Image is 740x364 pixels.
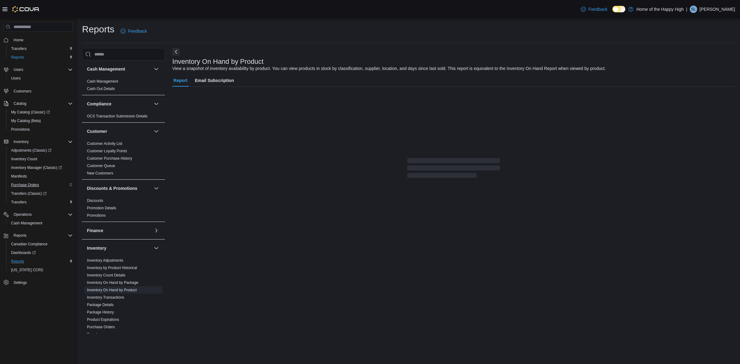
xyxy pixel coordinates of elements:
button: Transfers [6,44,75,53]
button: Inventory Count [6,155,75,163]
span: Dashboards [11,250,36,255]
span: Customer Purchase History [87,156,132,161]
h3: Inventory On Hand by Product [172,58,264,65]
a: Promotions [9,126,32,133]
button: Inventory [87,245,151,251]
span: My Catalog (Beta) [9,117,73,125]
a: Adjustments (Classic) [9,147,54,154]
span: Settings [14,280,27,285]
div: Customer [82,140,165,179]
span: Promotions [11,127,30,132]
span: Feedback [588,6,607,12]
button: Home [1,35,75,44]
span: Purchase Orders [9,181,73,189]
span: Home [14,38,23,43]
span: Customer Queue [87,163,115,168]
span: Dark Mode [612,12,613,13]
span: Purchase Orders [87,325,115,329]
span: Promotion Details [87,206,116,211]
a: Home [11,36,26,44]
span: Package History [87,310,114,315]
h3: Cash Management [87,66,125,72]
span: [US_STATE] CCRS [11,268,43,272]
button: Cash Management [87,66,151,72]
span: Dashboards [9,249,73,256]
a: Feedback [118,25,149,37]
button: Compliance [87,101,151,107]
div: View a snapshot of inventory availability by product. You can view products in stock by classific... [172,65,606,72]
a: Promotions [87,213,106,218]
button: Reports [6,53,75,62]
a: Customer Activity List [87,141,122,146]
button: Cash Management [6,219,75,227]
a: Purchase Orders [87,325,115,329]
span: Inventory [11,138,73,145]
span: OCS Transaction Submission Details [87,114,148,119]
button: Promotions [6,125,75,134]
a: Transfers [9,45,29,52]
button: Transfers [6,198,75,207]
button: Users [1,65,75,74]
span: Reports [11,232,73,239]
button: Compliance [153,100,160,108]
button: Customers [1,86,75,95]
a: Package History [87,310,114,314]
button: [US_STATE] CCRS [6,266,75,274]
span: Purchase Orders [11,182,39,187]
button: Discounts & Promotions [87,185,151,191]
span: Washington CCRS [9,266,73,274]
h1: Reports [82,23,114,35]
a: My Catalog (Classic) [9,108,52,116]
span: Reports [9,258,73,265]
span: Adjustments (Classic) [9,147,73,154]
button: Manifests [6,172,75,181]
span: Customers [11,87,73,95]
a: New Customers [87,171,113,175]
a: Cash Management [9,219,45,227]
a: Purchase Orders [9,181,42,189]
span: Canadian Compliance [11,242,47,247]
h3: Customer [87,128,107,134]
div: Compliance [82,112,165,122]
a: Discounts [87,198,103,203]
h3: Finance [87,227,103,234]
a: Inventory Transactions [87,295,124,300]
a: Customer Loyalty Points [87,149,127,153]
span: Manifests [11,174,27,179]
a: Customers [11,88,34,95]
a: Cash Out Details [87,87,115,91]
a: My Catalog (Classic) [6,108,75,117]
span: Customer Loyalty Points [87,149,127,153]
span: Canadian Compliance [9,240,73,248]
button: Next [172,48,180,55]
span: Inventory On Hand by Package [87,280,138,285]
img: Cova [12,6,40,12]
span: Cash Management [9,219,73,227]
span: Operations [11,211,73,218]
span: Operations [14,212,32,217]
button: Operations [11,211,34,218]
span: Catalog [11,100,73,107]
span: Inventory Count [11,157,37,162]
a: My Catalog (Beta) [9,117,43,125]
span: Discounts [87,198,103,203]
span: Inventory Manager (Classic) [9,164,73,171]
button: Inventory [1,137,75,146]
span: Users [11,76,21,81]
span: Promotions [9,126,73,133]
a: Transfers [9,198,29,206]
button: Inventory [153,244,160,252]
a: Transfers (Classic) [6,189,75,198]
span: Reorder [87,332,100,337]
a: Canadian Compliance [9,240,50,248]
span: Transfers [9,198,73,206]
a: Dashboards [6,248,75,257]
a: Transfers (Classic) [9,190,49,197]
span: Loading [407,159,500,179]
span: Feedback [128,28,147,34]
a: Inventory On Hand by Package [87,280,138,285]
button: Reports [6,257,75,266]
p: Home of the Happy High [636,6,684,13]
span: Manifests [9,173,73,180]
